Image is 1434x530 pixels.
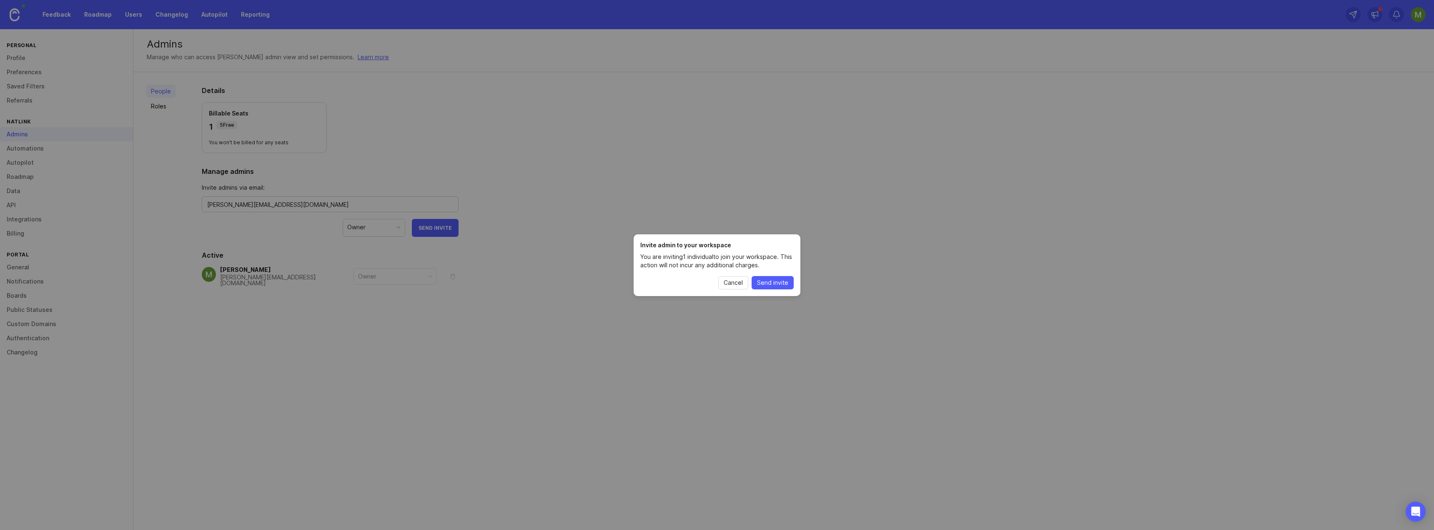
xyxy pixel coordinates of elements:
[752,276,794,289] button: Send invite
[640,253,794,269] p: You are inviting 1 individual to join your workspace. This action will not incur any additional c...
[640,241,794,249] h1: Invite admin to your workspace
[724,279,743,287] span: Cancel
[718,276,748,289] button: Cancel
[1406,502,1426,522] div: Open Intercom Messenger
[757,279,788,287] span: Send invite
